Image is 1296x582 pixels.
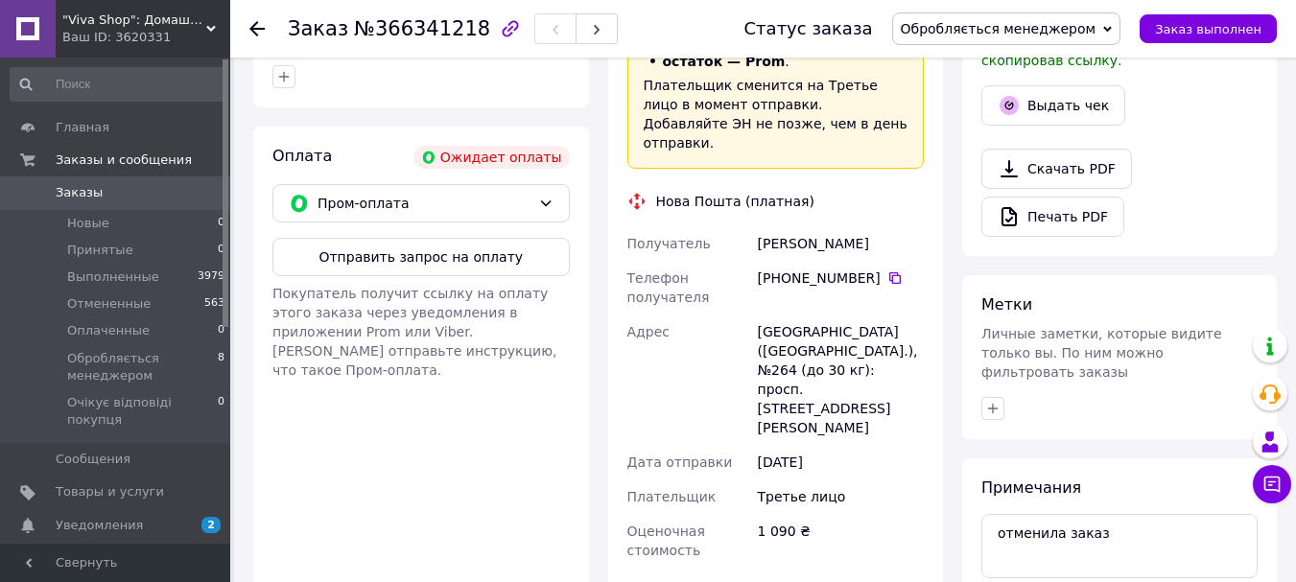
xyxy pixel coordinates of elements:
[627,489,717,504] span: Плательщик
[1253,465,1291,503] button: Чат с покупателем
[67,268,159,286] span: Выполненные
[288,17,348,40] span: Заказ
[249,19,265,38] div: Вернуться назад
[754,514,928,568] div: 1 090 ₴
[627,454,733,470] span: Дата отправки
[1155,22,1261,36] span: Заказ выполнен
[198,268,224,286] span: 3979
[754,314,928,445] div: [GEOGRAPHIC_DATA] ([GEOGRAPHIC_DATA].), №264 (до 30 кг): просп. [STREET_ADDRESS][PERSON_NAME]
[218,394,224,429] span: 0
[272,286,556,378] span: Покупатель получит ссылку на оплату этого заказа через уведомления в приложении Prom или Viber. [...
[218,242,224,259] span: 0
[354,17,490,40] span: №366341218
[272,147,332,165] span: Оплата
[663,54,786,69] b: остаток — Prom
[201,517,221,533] span: 2
[67,394,218,429] span: Очікує відповіді покупця
[981,14,1243,68] span: У вас есть 30 дней, чтобы отправить запрос на отзыв покупателю, скопировав ссылку.
[627,524,705,558] span: Оценочная стоимость
[67,295,151,313] span: Отмененные
[318,193,530,214] span: Пром-оплата
[272,238,570,276] button: Отправить запрос на оплату
[981,149,1132,189] a: Скачать PDF
[67,350,218,384] span: Обробляється менеджером
[754,226,928,261] div: [PERSON_NAME]
[218,322,224,339] span: 0
[204,295,224,313] span: 563
[758,268,924,288] div: [PHONE_NUMBER]
[644,52,908,71] li: .
[10,67,226,102] input: Поиск
[56,517,143,534] span: Уведомления
[56,184,103,201] span: Заказы
[218,350,224,384] span: 8
[981,326,1222,380] span: Личные заметки, которые видите только вы. По ним можно фильтровать заказы
[62,12,206,29] span: "Viva Shop": Домашний уют начинается здесь!
[981,197,1124,237] a: Печать PDF
[56,119,109,136] span: Главная
[651,192,819,211] div: Нова Пошта (платная)
[67,242,133,259] span: Принятые
[981,514,1258,577] textarea: отменила заказ
[754,445,928,479] div: [DATE]
[644,76,908,152] p: Плательщик сменится на Третье лицо в момент отправки. Добавляйте ЭН не позже, чем в день отправки.
[62,29,230,46] div: Ваш ID: 3620331
[67,215,109,232] span: Новые
[627,324,670,339] span: Адрес
[627,270,710,305] span: Телефон получателя
[901,21,1096,36] span: Обробляється менеджером
[981,295,1032,314] span: Метки
[56,151,192,169] span: Заказы и сообщения
[754,479,928,514] div: Третье лицо
[56,483,164,501] span: Товары и услуги
[56,451,130,468] span: Сообщения
[627,236,711,251] span: Получатель
[218,215,224,232] span: 0
[744,19,873,38] div: Статус заказа
[981,85,1125,126] button: Выдать чек
[67,322,150,339] span: Оплаченные
[981,478,1081,497] span: Примечания
[413,146,570,169] div: Ожидает оплаты
[1140,14,1277,43] button: Заказ выполнен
